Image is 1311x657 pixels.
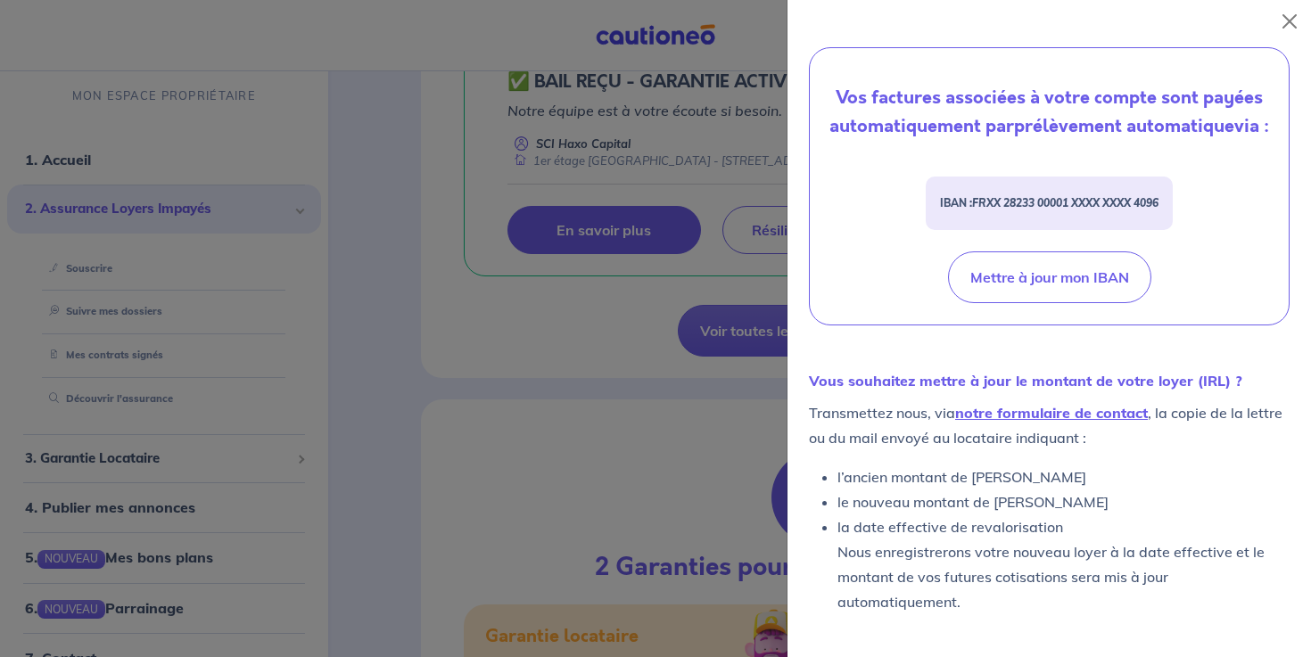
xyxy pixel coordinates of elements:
[955,404,1148,422] a: notre formulaire de contact
[837,464,1290,489] li: l’ancien montant de [PERSON_NAME]
[837,514,1290,614] li: la date effective de revalorisation Nous enregistrerons votre nouveau loyer à la date effective e...
[824,84,1274,141] p: Vos factures associées à votre compte sont payées automatiquement par via :
[972,196,1158,209] em: FRXX 28233 00001 XXXX XXXX 4096
[837,489,1290,514] li: le nouveau montant de [PERSON_NAME]
[948,251,1151,303] button: Mettre à jour mon IBAN
[809,400,1290,450] p: Transmettez nous, via , la copie de la lettre ou du mail envoyé au locataire indiquant :
[809,372,1242,390] strong: Vous souhaitez mettre à jour le montant de votre loyer (IRL) ?
[1014,113,1234,139] strong: prélèvement automatique
[1275,7,1304,36] button: Close
[940,196,1158,209] strong: IBAN :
